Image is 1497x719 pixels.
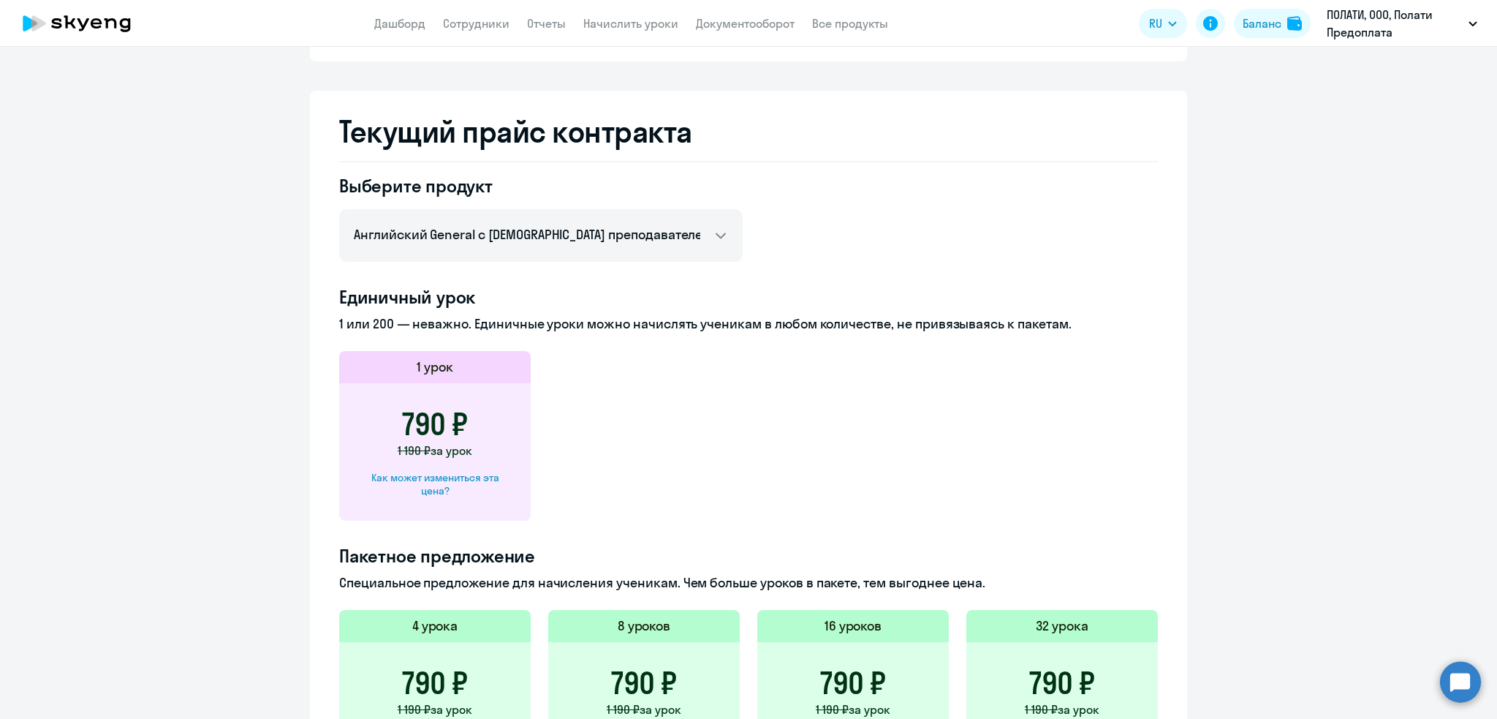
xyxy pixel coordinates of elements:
h3: 790 ₽ [611,666,677,701]
a: Отчеты [527,16,566,31]
a: Все продукты [812,16,888,31]
span: за урок [640,702,681,717]
h4: Единичный урок [339,285,1158,309]
span: 1 190 ₽ [816,702,849,717]
span: за урок [431,702,472,717]
span: 1 190 ₽ [398,443,431,458]
h4: Выберите продукт [339,174,743,197]
span: за урок [1058,702,1099,717]
span: 1 190 ₽ [607,702,640,717]
div: Баланс [1243,15,1281,32]
button: RU [1139,9,1187,38]
h3: 790 ₽ [1029,666,1095,701]
button: Балансbalance [1234,9,1311,38]
span: RU [1149,15,1162,32]
p: ПОЛАТИ, ООО, Полати Предоплата [1327,6,1463,41]
h5: 4 урока [412,617,458,636]
span: 1 190 ₽ [398,702,431,717]
h5: 32 урока [1036,617,1088,636]
h3: 790 ₽ [402,407,468,442]
h2: Текущий прайс контракта [339,114,1158,149]
button: ПОЛАТИ, ООО, Полати Предоплата [1319,6,1485,41]
span: за урок [431,443,472,458]
a: Начислить уроки [583,16,678,31]
p: Специальное предложение для начисления ученикам. Чем больше уроков в пакете, тем выгоднее цена. [339,573,1158,592]
h5: 1 урок [417,358,453,377]
p: 1 или 200 — неважно. Единичные уроки можно начислять ученикам в любом количестве, не привязываясь... [339,315,1158,334]
h4: Пакетное предложение [339,544,1158,568]
img: balance [1287,16,1302,31]
h5: 8 уроков [618,617,671,636]
h3: 790 ₽ [820,666,886,701]
h3: 790 ₽ [402,666,468,701]
span: за урок [849,702,890,717]
a: Сотрудники [443,16,509,31]
h5: 16 уроков [825,617,882,636]
span: 1 190 ₽ [1025,702,1058,717]
div: Как может измениться эта цена? [363,471,507,497]
a: Документооборот [696,16,795,31]
a: Дашборд [374,16,425,31]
